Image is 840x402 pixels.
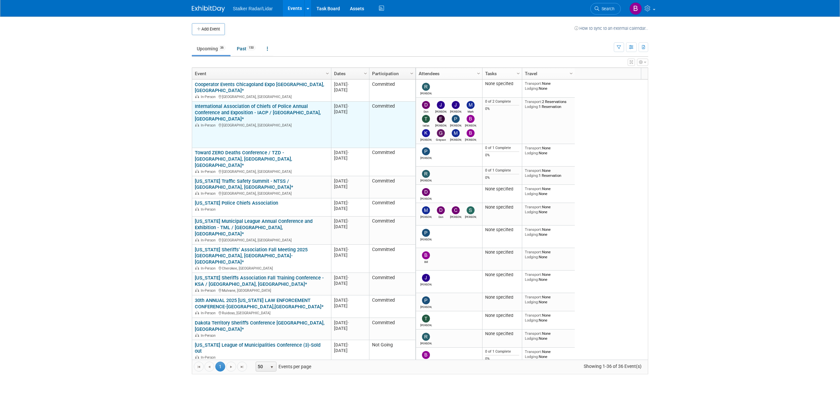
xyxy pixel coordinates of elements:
[334,178,366,184] div: [DATE]
[422,351,430,359] img: Brian Wong
[195,178,293,190] a: [US_STATE] Traffic Safety Summit - NTSS / [GEOGRAPHIC_DATA], [GEOGRAPHIC_DATA]*
[525,173,539,178] span: Lodging:
[201,170,218,174] span: In-Person
[226,362,236,372] a: Go to the next page
[192,23,225,35] button: Add Event
[348,320,349,325] span: -
[334,68,365,79] a: Dates
[201,333,218,338] span: In-Person
[525,349,572,359] div: None None
[195,103,321,122] a: International Association of Chiefs of Police Annual Conference and Exposition - IACP / [GEOGRAPH...
[195,169,328,174] div: [GEOGRAPHIC_DATA], [GEOGRAPHIC_DATA]
[422,296,430,304] img: Peter Bauer
[192,6,225,12] img: ExhibitDay
[485,153,520,158] div: 0%
[525,99,542,104] span: Transport:
[419,68,478,79] a: Attendees
[334,155,366,161] div: [DATE]
[201,95,218,99] span: In-Person
[525,331,542,336] span: Transport:
[422,315,430,323] img: Thomas Kenia
[334,320,366,326] div: [DATE]
[422,83,430,91] img: Robert Mele
[195,333,199,337] img: In-Person Event
[229,364,234,370] span: Go to the next page
[369,340,415,362] td: Not Going
[334,103,366,109] div: [DATE]
[372,68,411,79] a: Participation
[525,168,572,178] div: None 1 Reservation
[422,115,430,123] img: tadas eikinas
[334,326,366,331] div: [DATE]
[348,275,349,280] span: -
[348,298,349,303] span: -
[485,81,520,86] div: None specified
[525,146,572,155] div: None None
[369,318,415,340] td: Committed
[409,71,414,76] span: Column Settings
[450,137,462,141] div: Michael Guinn
[195,190,328,196] div: [GEOGRAPHIC_DATA], [GEOGRAPHIC_DATA]
[525,331,572,341] div: None None
[525,86,539,91] span: Lodging:
[525,227,572,237] div: None None
[485,331,520,336] div: None specified
[465,137,477,141] div: Brooke Journet
[435,137,447,141] div: Greyson Jenista
[420,155,432,160] div: Peter Bauer
[420,109,432,113] div: Don Horen
[422,101,430,109] img: Don Horen
[485,349,520,354] div: 0 of 1 Complete
[369,198,415,217] td: Committed
[515,68,522,78] a: Column Settings
[369,273,415,295] td: Committed
[420,259,432,264] div: Bill Johnson
[369,176,415,198] td: Committed
[525,295,542,299] span: Transport:
[452,101,460,109] img: Joe Bartels
[485,250,520,255] div: None specified
[334,348,366,353] div: [DATE]
[195,297,324,310] a: 30th ANNUAL 2025 [US_STATE] LAW ENFORCEMENT CONFERENCE-[GEOGRAPHIC_DATA],[GEOGRAPHIC_DATA]*
[408,68,416,78] a: Column Settings
[525,272,572,282] div: None None
[201,238,218,242] span: In-Person
[420,341,432,345] div: Robert Mele
[348,219,349,224] span: -
[467,101,475,109] img: Mark LaChapelle
[485,313,520,318] div: None specified
[525,205,542,209] span: Transport:
[435,123,447,127] div: Eric Zastrow
[525,186,542,191] span: Transport:
[369,79,415,102] td: Committed
[450,214,462,219] div: Chris Decker
[525,250,542,254] span: Transport:
[195,287,328,293] div: Mulvane, [GEOGRAPHIC_DATA]
[420,282,432,286] div: Joe Bartels
[525,146,542,150] span: Transport:
[207,364,212,370] span: Go to the previous page
[525,186,572,196] div: None None
[218,45,226,50] span: 36
[195,81,324,94] a: Cooperator Events Chicagoland Expo [GEOGRAPHIC_DATA],[GEOGRAPHIC_DATA]*
[334,275,366,280] div: [DATE]
[195,170,199,173] img: In-Person Event
[201,355,218,360] span: In-Person
[201,191,218,196] span: In-Person
[334,184,366,189] div: [DATE]
[420,323,432,327] div: Thomas Kenia
[201,311,218,315] span: In-Person
[450,109,462,113] div: Joe Bartels
[369,217,415,245] td: Committed
[195,191,199,195] img: In-Person Event
[452,206,460,214] img: Chris Decker
[269,365,274,370] span: select
[525,151,539,155] span: Lodging:
[467,129,475,137] img: Brooke Journet
[195,207,199,211] img: In-Person Event
[629,2,642,15] img: Brooke Journet
[525,81,542,86] span: Transport:
[452,115,460,123] img: Paul Nichols
[525,210,539,214] span: Lodging:
[195,150,292,168] a: Toward ZERO Deaths Conference / TZD - [GEOGRAPHIC_DATA], [GEOGRAPHIC_DATA], [GEOGRAPHIC_DATA]*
